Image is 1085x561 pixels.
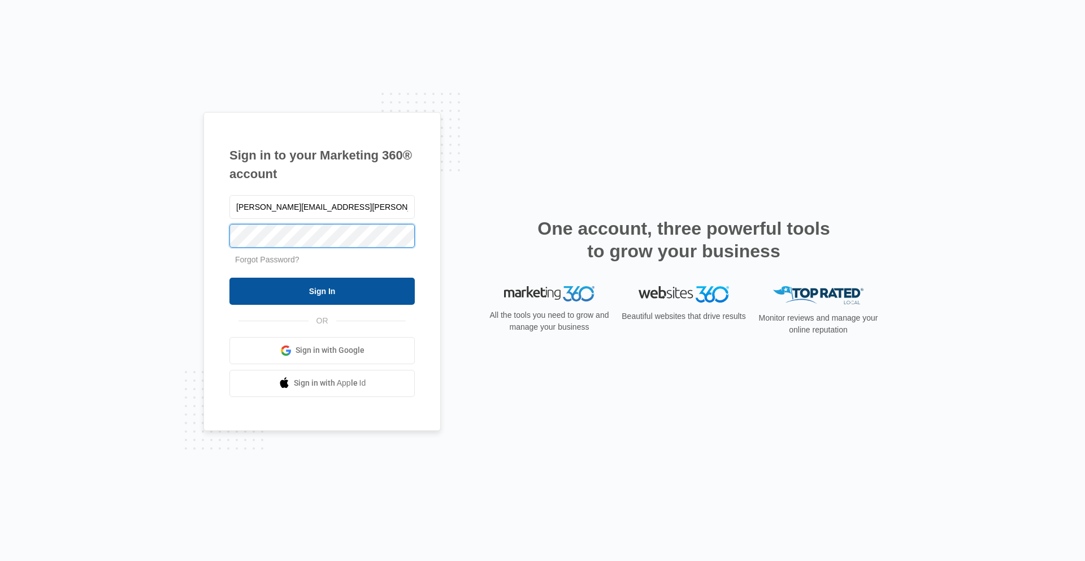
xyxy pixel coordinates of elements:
h2: One account, three powerful tools to grow your business [534,217,834,262]
input: Email [229,195,415,219]
span: OR [309,315,336,327]
a: Sign in with Apple Id [229,370,415,397]
a: Sign in with Google [229,337,415,364]
span: Sign in with Apple Id [294,377,366,389]
h1: Sign in to your Marketing 360® account [229,146,415,183]
p: Monitor reviews and manage your online reputation [755,312,882,336]
img: Websites 360 [639,286,729,303]
img: Top Rated Local [773,286,863,305]
p: Beautiful websites that drive results [620,310,747,322]
input: Sign In [229,278,415,305]
span: Sign in with Google [296,344,364,356]
p: All the tools you need to grow and manage your business [486,309,613,333]
a: Forgot Password? [235,255,300,264]
img: Marketing 360 [504,286,594,302]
